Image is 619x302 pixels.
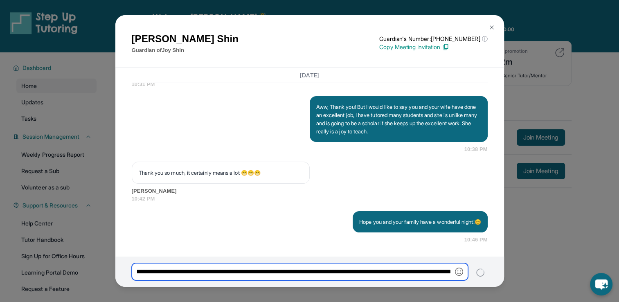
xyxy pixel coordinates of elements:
[455,268,463,276] img: Emoji
[132,187,488,195] span: [PERSON_NAME]
[379,43,487,51] p: Copy Meeting Invitation
[464,236,488,244] span: 10:46 PM
[132,71,488,79] h3: [DATE]
[132,195,488,203] span: 10:42 PM
[132,32,239,46] h1: [PERSON_NAME] Shin
[139,169,303,177] p: Thank you so much, it certainly means a lot 😁😁😁
[590,273,612,295] button: chat-button
[359,218,481,226] p: Hope you and your family have a wonderful night!😊
[464,145,488,153] span: 10:38 PM
[132,80,488,88] span: 10:31 PM
[379,35,487,43] p: Guardian's Number: [PHONE_NUMBER]
[316,103,481,135] p: Aww, Thank you! But I would like to say you and your wife have done an excellent job, I have tuto...
[482,35,487,43] span: ⓘ
[442,43,449,51] img: Copy Icon
[488,24,495,31] img: Close Icon
[132,46,239,54] p: Guardian of Joy Shin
